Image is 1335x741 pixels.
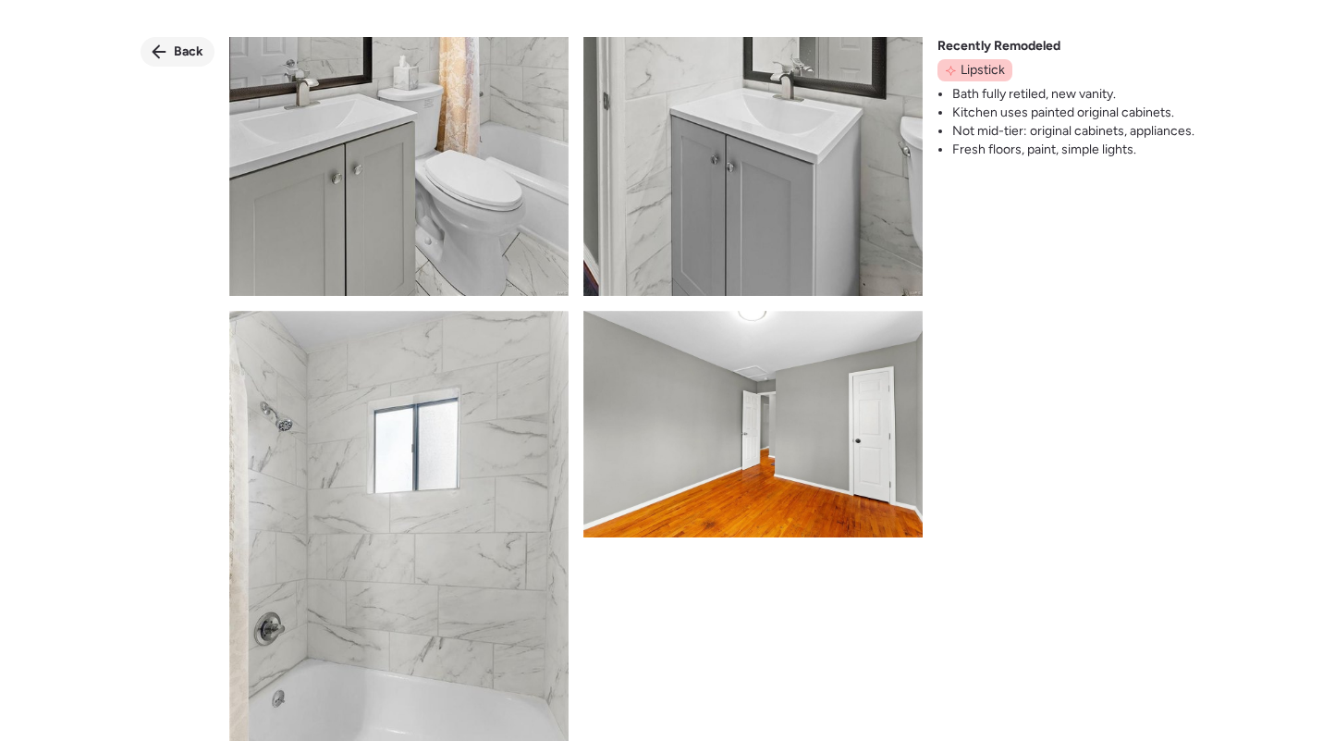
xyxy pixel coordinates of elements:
span: Recently Remodeled [937,37,1060,56]
span: Lipstick [961,61,1005,80]
li: Bath fully retiled, new vanity. [952,85,1194,104]
li: Fresh floors, paint, simple lights. [952,141,1194,159]
span: Back [174,43,203,61]
li: Kitchen uses painted original cabinets. [952,104,1194,122]
li: Not mid-tier: original cabinets, appliances. [952,122,1194,141]
img: product [583,311,923,537]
